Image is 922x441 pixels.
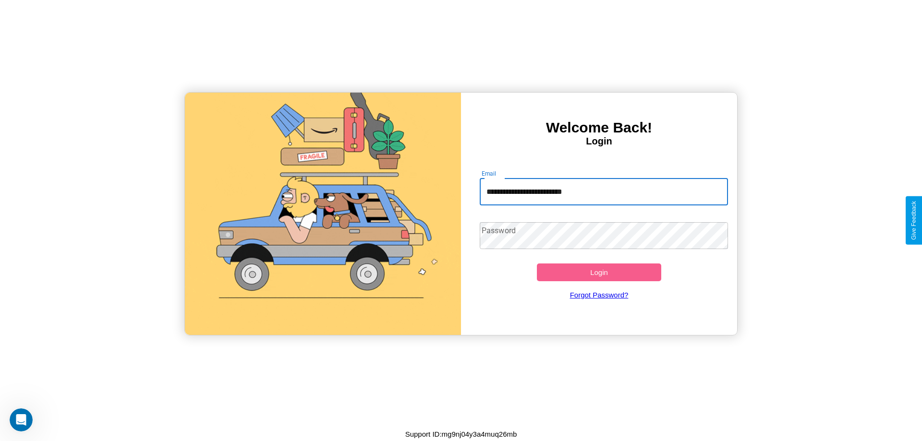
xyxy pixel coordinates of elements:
iframe: Intercom live chat [10,408,33,431]
img: gif [185,93,461,335]
label: Email [482,169,497,178]
h4: Login [461,136,737,147]
button: Login [537,263,661,281]
div: Give Feedback [910,201,917,240]
p: Support ID: mg9nj04y3a4muq26mb [405,428,517,441]
h3: Welcome Back! [461,119,737,136]
a: Forgot Password? [475,281,724,309]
